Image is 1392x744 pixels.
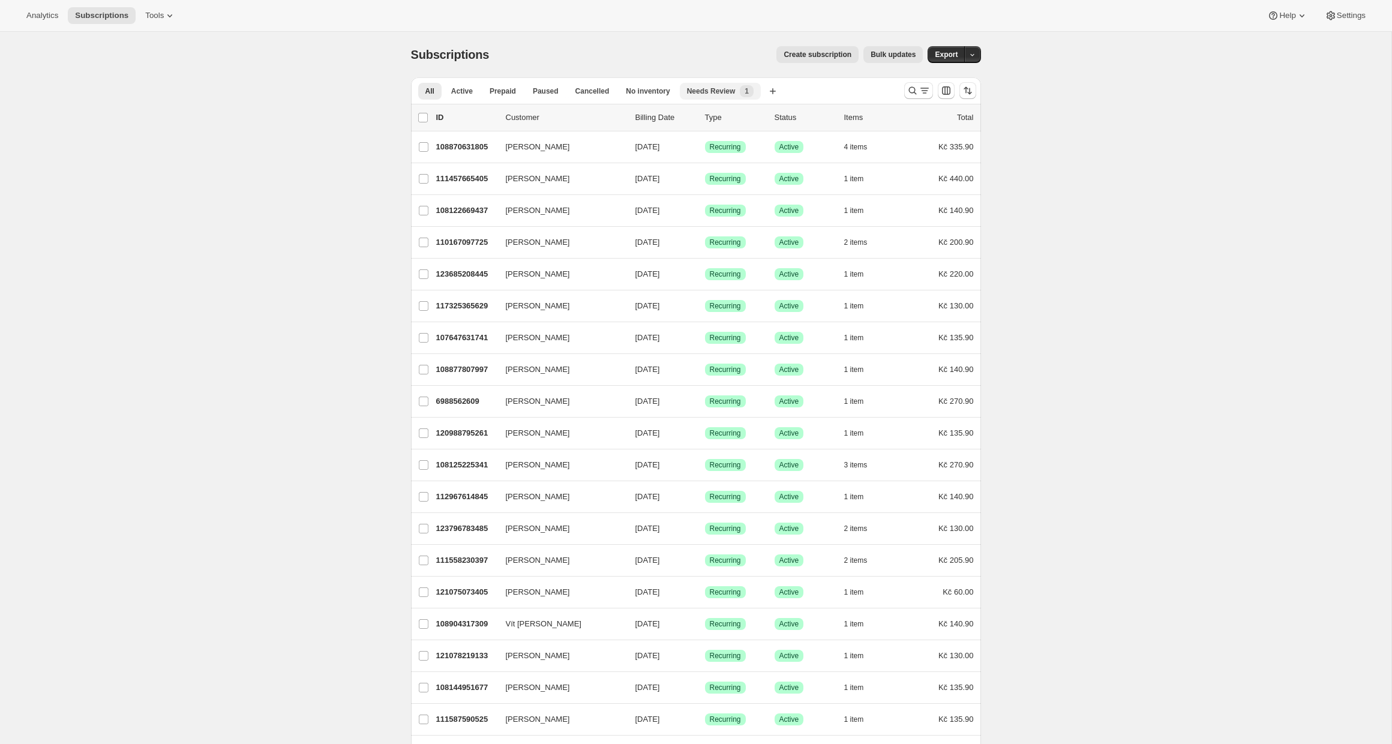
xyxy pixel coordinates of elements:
span: [PERSON_NAME] [506,141,570,153]
span: [PERSON_NAME] [506,650,570,662]
span: [PERSON_NAME] [506,173,570,185]
button: 1 item [844,647,877,664]
span: Recurring [710,524,741,533]
button: 2 items [844,552,881,569]
span: Kč 135.90 [938,715,974,724]
span: [DATE] [635,651,660,660]
span: 2 items [844,238,868,247]
p: 123796783485 [436,523,496,535]
p: 108904317309 [436,618,496,630]
button: 3 items [844,457,881,473]
span: 1 item [844,587,864,597]
span: Kč 135.90 [938,683,974,692]
div: 107647631741[PERSON_NAME][DATE]SuccessRecurringSuccessActive1 itemKč 135.90 [436,329,974,346]
span: [DATE] [635,142,660,151]
p: 107647631741 [436,332,496,344]
button: [PERSON_NAME] [499,710,619,729]
p: Customer [506,112,626,124]
span: 2 items [844,556,868,565]
span: [PERSON_NAME] [506,300,570,312]
span: [PERSON_NAME] [506,491,570,503]
span: [PERSON_NAME] [506,236,570,248]
span: Recurring [710,715,741,724]
p: 108877807997 [436,364,496,376]
div: 117325365629[PERSON_NAME][DATE]SuccessRecurringSuccessActive1 itemKč 130.00 [436,298,974,314]
span: [DATE] [635,365,660,374]
span: [PERSON_NAME] [506,523,570,535]
span: [DATE] [635,301,660,310]
button: [PERSON_NAME] [499,646,619,665]
span: Kč 270.90 [938,460,974,469]
span: 4 items [844,142,868,152]
p: Status [775,112,835,124]
button: 2 items [844,234,881,251]
button: [PERSON_NAME] [499,455,619,475]
button: [PERSON_NAME] [499,678,619,697]
span: Active [779,683,799,692]
span: Recurring [710,397,741,406]
div: 108870631805[PERSON_NAME][DATE]SuccessRecurringSuccessActive4 itemsKč 335.90 [436,139,974,155]
span: Kč 200.90 [938,238,974,247]
span: Subscriptions [75,11,128,20]
span: 1 item [844,365,864,374]
span: Recurring [710,333,741,343]
span: [DATE] [635,397,660,406]
button: [PERSON_NAME] [499,583,619,602]
button: 1 item [844,266,877,283]
span: 1 item [844,397,864,406]
button: Create subscription [776,46,859,63]
span: [DATE] [635,428,660,437]
span: Recurring [710,492,741,502]
button: 1 item [844,298,877,314]
button: Sort the results [959,82,976,99]
span: Active [779,492,799,502]
span: Kč 130.00 [938,301,974,310]
button: 1 item [844,425,877,442]
span: [PERSON_NAME] [506,554,570,566]
p: 111587590525 [436,713,496,725]
button: 2 items [844,520,881,537]
span: Kč 270.90 [938,397,974,406]
span: Active [779,428,799,438]
button: [PERSON_NAME] [499,360,619,379]
span: All [425,86,434,96]
button: [PERSON_NAME] [499,424,619,443]
span: Kč 220.00 [938,269,974,278]
span: [PERSON_NAME] [506,332,570,344]
span: Active [779,651,799,661]
span: 1 item [844,651,864,661]
span: Active [779,397,799,406]
span: Recurring [710,619,741,629]
span: Kč 140.90 [938,492,974,501]
button: 1 item [844,711,877,728]
button: 1 item [844,488,877,505]
button: 1 item [844,170,877,187]
div: 108904317309Vít [PERSON_NAME][DATE]SuccessRecurringSuccessActive1 itemKč 140.90 [436,616,974,632]
span: Active [779,556,799,565]
span: [PERSON_NAME] [506,268,570,280]
div: 108144951677[PERSON_NAME][DATE]SuccessRecurringSuccessActive1 itemKč 135.90 [436,679,974,696]
button: [PERSON_NAME] [499,487,619,506]
button: [PERSON_NAME] [499,328,619,347]
div: 111587590525[PERSON_NAME][DATE]SuccessRecurringSuccessActive1 itemKč 135.90 [436,711,974,728]
span: Active [779,524,799,533]
span: [DATE] [635,683,660,692]
span: 1 item [844,683,864,692]
div: 108122669437[PERSON_NAME][DATE]SuccessRecurringSuccessActive1 itemKč 140.90 [436,202,974,219]
div: 112967614845[PERSON_NAME][DATE]SuccessRecurringSuccessActive1 itemKč 140.90 [436,488,974,505]
span: 1 item [844,715,864,724]
p: 108125225341 [436,459,496,471]
span: [PERSON_NAME] [506,205,570,217]
button: Analytics [19,7,65,24]
p: 108122669437 [436,205,496,217]
button: Search and filter results [904,82,933,99]
span: Export [935,50,958,59]
button: 1 item [844,616,877,632]
span: 2 items [844,524,868,533]
span: [PERSON_NAME] [506,427,570,439]
div: Items [844,112,904,124]
div: IDCustomerBilling DateTypeStatusItemsTotal [436,112,974,124]
span: [PERSON_NAME] [506,395,570,407]
span: [DATE] [635,715,660,724]
div: 111558230397[PERSON_NAME][DATE]SuccessRecurringSuccessActive2 itemsKč 205.90 [436,552,974,569]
